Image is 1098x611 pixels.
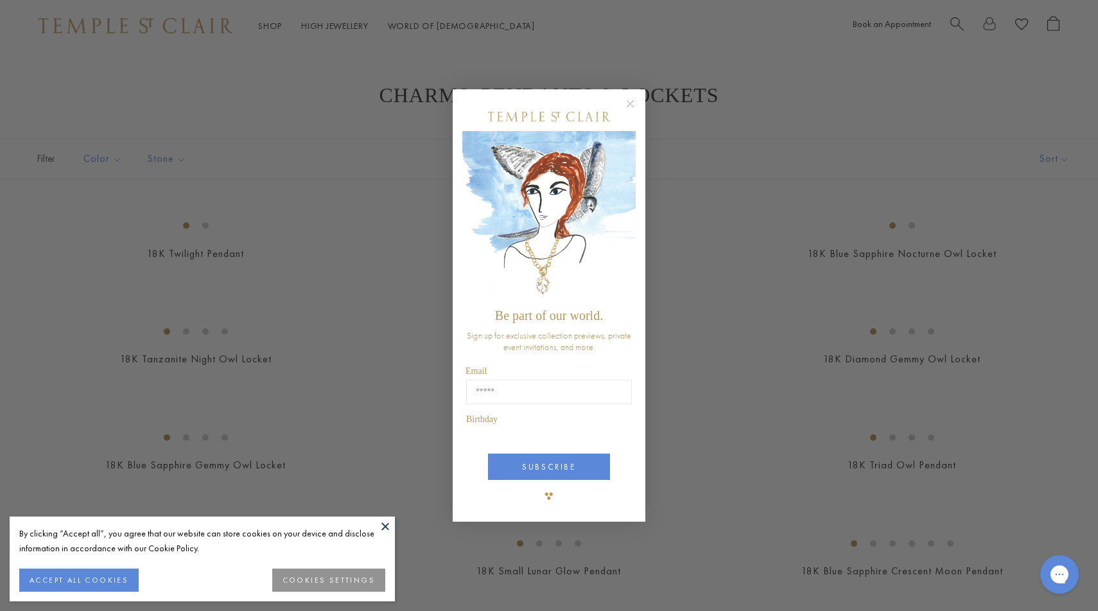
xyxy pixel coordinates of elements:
input: Email [466,380,632,404]
div: By clicking “Accept all”, you agree that our website can store cookies on your device and disclos... [19,526,385,556]
img: c4a9eb12-d91a-4d4a-8ee0-386386f4f338.jpeg [462,131,636,303]
button: ACCEPT ALL COOKIES [19,569,139,592]
button: Close dialog [629,102,645,118]
img: TSC [536,483,562,509]
span: Email [466,366,487,376]
img: Temple St. Clair [488,112,610,121]
span: Be part of our world. [495,308,603,323]
span: Birthday [466,414,498,424]
button: COOKIES SETTINGS [272,569,385,592]
iframe: Gorgias live chat messenger [1034,551,1085,598]
span: Sign up for exclusive collection previews, private event invitations, and more. [467,330,631,353]
button: SUBSCRIBE [488,454,610,480]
